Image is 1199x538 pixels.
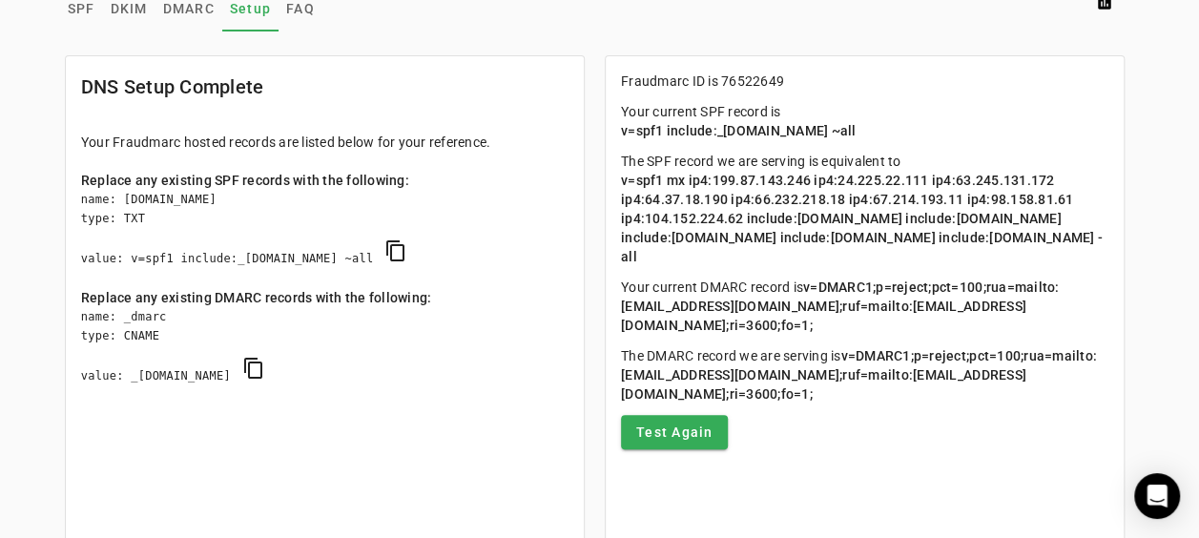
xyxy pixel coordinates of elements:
[81,190,568,288] div: name: [DOMAIN_NAME] type: TXT value: v=spf1 include:_[DOMAIN_NAME] ~all
[621,152,1108,266] p: The SPF record we are serving is equivalent to
[286,2,315,15] span: FAQ
[621,346,1108,403] p: The DMARC record we are serving is
[163,2,215,15] span: DMARC
[81,72,264,102] mat-card-title: DNS Setup Complete
[636,423,713,442] span: Test Again
[81,288,568,307] div: Replace any existing DMARC records with the following:
[81,133,568,152] div: Your Fraudmarc hosted records are listed below for your reference.
[621,415,729,449] button: Test Again
[621,348,1097,402] span: v=DMARC1;p=reject;pct=100;rua=mailto:[EMAIL_ADDRESS][DOMAIN_NAME];ruf=mailto:[EMAIL_ADDRESS][DOMA...
[111,2,148,15] span: DKIM
[230,2,271,15] span: Setup
[1134,473,1180,519] div: Open Intercom Messenger
[231,345,277,391] button: copy DMARC
[68,2,95,15] span: SPF
[621,72,1108,91] p: Fraudmarc ID is 76522649
[81,307,568,405] div: name: _dmarc type: CNAME value: _[DOMAIN_NAME]
[621,278,1108,335] p: Your current DMARC record is
[81,171,568,190] div: Replace any existing SPF records with the following:
[621,123,857,138] span: v=spf1 include:_[DOMAIN_NAME] ~all
[621,102,1108,140] p: Your current SPF record is
[621,173,1103,264] span: v=spf1 mx ip4:199.87.143.246 ip4:24.225.22.111 ip4:63.245.131.172 ip4:64.37.18.190 ip4:66.232.218...
[621,279,1059,333] span: v=DMARC1;p=reject;pct=100;rua=mailto:[EMAIL_ADDRESS][DOMAIN_NAME];ruf=mailto:[EMAIL_ADDRESS][DOMA...
[373,228,419,274] button: copy SPF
